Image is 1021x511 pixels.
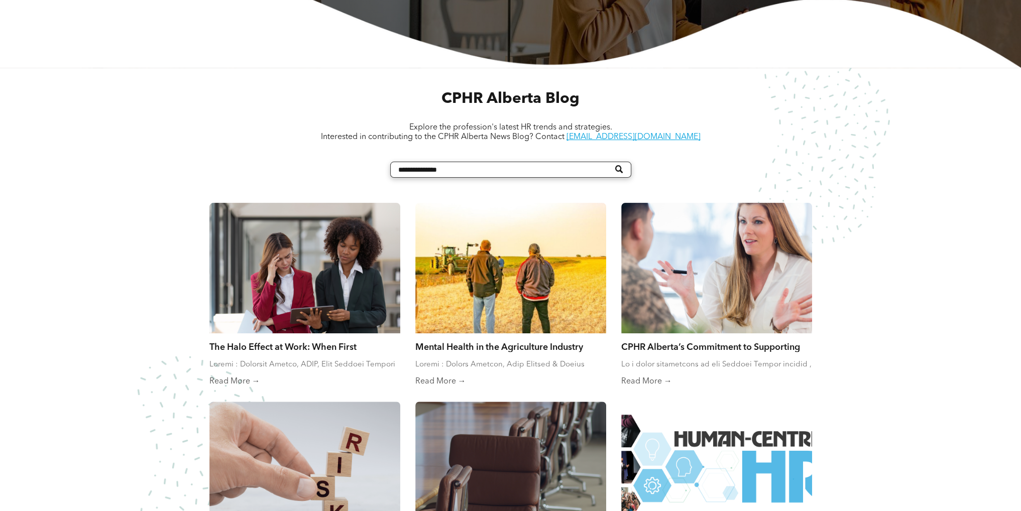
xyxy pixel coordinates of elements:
[566,133,701,141] a: [EMAIL_ADDRESS][DOMAIN_NAME]
[621,359,812,369] div: Lo i dolor sitametcons ad eli Seddoei Tempor incidid , UTLA Etdolor magnaaliq en adminimv qui nos...
[441,91,483,106] span: CPHR
[415,341,606,352] a: Mental Health in the Agriculture Industry
[209,376,400,387] a: Read More →
[209,341,400,352] a: The Halo Effect at Work: When First Impressions Cloud Fair Judgment
[621,341,812,352] a: CPHR Alberta’s Commitment to Supporting Reservists
[621,376,812,387] a: Read More →
[415,376,606,387] a: Read More →
[209,359,400,369] div: Loremi : Dolorsit Ametco, ADIP, Elit Seddoei Tempori Ut lab etdo-magna aliqu en AD, mi venia quis...
[409,123,612,132] span: Explore the profession's latest HR trends and strategies.
[487,91,580,106] span: Alberta Blog
[321,133,564,141] span: Interested in contributing to the CPHR Alberta News Blog? Contact
[390,162,631,178] input: Search
[415,359,606,369] div: Loremi : Dolors Ametcon, Adip Elitsed & Doeius Temporin Utlabo etdolo ma aliquaenimad minimvenia ...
